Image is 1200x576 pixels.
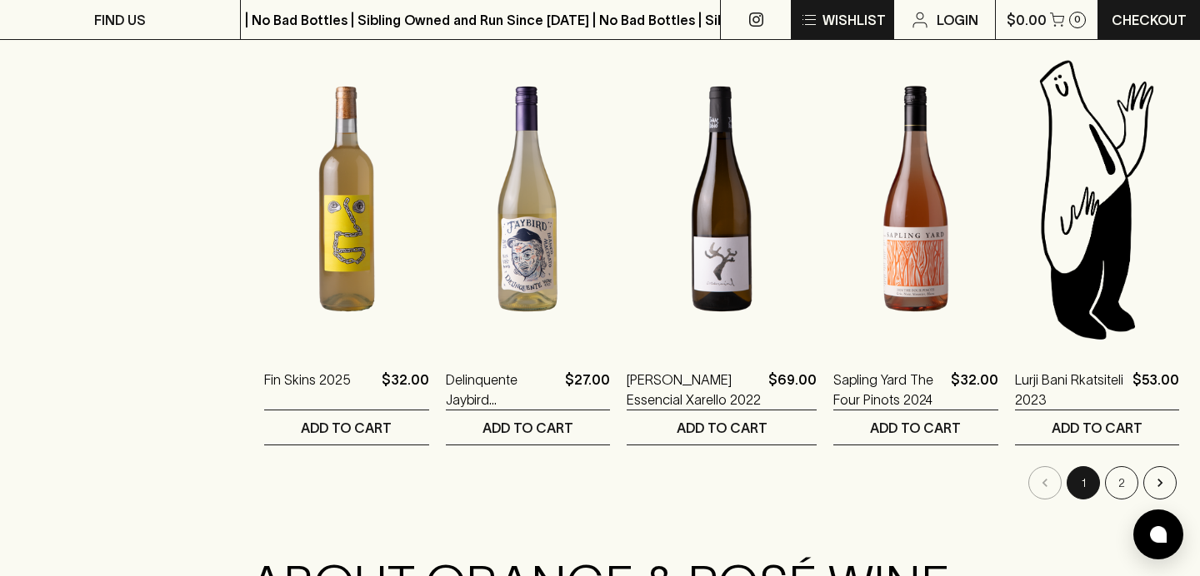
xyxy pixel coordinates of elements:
[833,53,997,345] img: Sapling Yard The Four Pinots 2024
[1150,526,1167,543] img: bubble-icon
[264,410,428,444] button: ADD TO CART
[446,370,558,410] a: Delinquente Jaybird [PERSON_NAME] Macerato 2025
[94,10,146,30] p: FIND US
[627,410,817,444] button: ADD TO CART
[446,53,610,345] img: Delinquente Jaybird Bianco Macerato 2025
[1052,418,1142,438] p: ADD TO CART
[768,370,817,410] p: $69.00
[822,10,886,30] p: Wishlist
[482,418,573,438] p: ADD TO CART
[677,418,767,438] p: ADD TO CART
[1015,410,1179,444] button: ADD TO CART
[627,53,817,345] img: Joan Rubio Essencial Xarello 2022
[1015,53,1179,345] img: Blackhearts & Sparrows Man
[937,10,978,30] p: Login
[1105,466,1138,499] button: Go to page 2
[301,418,392,438] p: ADD TO CART
[833,410,997,444] button: ADD TO CART
[264,370,351,410] a: Fin Skins 2025
[627,370,762,410] a: [PERSON_NAME] Essencial Xarello 2022
[264,466,1179,499] nav: pagination navigation
[446,410,610,444] button: ADD TO CART
[1143,466,1177,499] button: Go to next page
[1132,370,1179,410] p: $53.00
[870,418,961,438] p: ADD TO CART
[264,53,428,345] img: Fin Skins 2025
[382,370,429,410] p: $32.00
[1007,10,1047,30] p: $0.00
[951,370,998,410] p: $32.00
[1067,466,1100,499] button: page 1
[565,370,610,410] p: $27.00
[833,370,943,410] a: Sapling Yard The Four Pinots 2024
[1112,10,1187,30] p: Checkout
[1015,370,1126,410] a: Lurji Bani Rkatsiteli 2023
[1074,15,1081,24] p: 0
